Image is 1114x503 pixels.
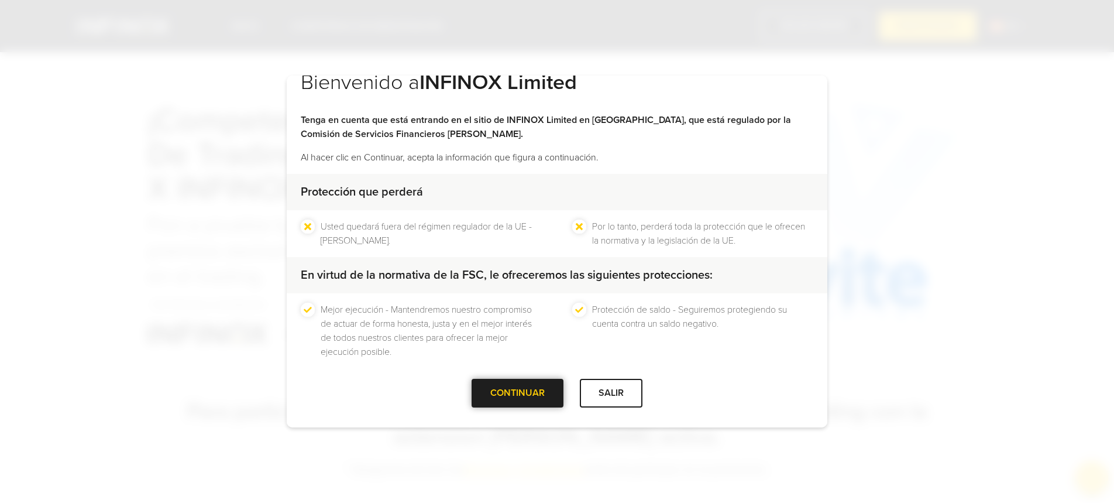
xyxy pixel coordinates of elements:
strong: Protección que perderá [301,185,423,199]
li: Protección de saldo - Seguiremos protegiendo su cuenta contra un saldo negativo. [592,303,813,359]
div: SALIR [580,379,642,408]
p: Al hacer clic en Continuar, acepta la información que figura a continuación. [301,150,813,165]
strong: Tenga en cuenta que está entrando en el sitio de INFINOX Limited en [GEOGRAPHIC_DATA], que está r... [301,114,791,140]
strong: INFINOX Limited [420,70,577,95]
li: Por lo tanto, perderá toda la protección que le ofrecen la normativa y la legislación de la UE. [592,220,813,248]
div: CONTINUAR [472,379,563,408]
h2: Bienvenido a [301,70,813,113]
strong: En virtud de la normativa de la FSC, le ofreceremos las siguientes protecciones: [301,268,713,282]
li: Usted quedará fuera del régimen regulador de la UE - [PERSON_NAME]. [321,220,542,248]
li: Mejor ejecución - Mantendremos nuestro compromiso de actuar de forma honesta, justa y en el mejor... [321,303,542,359]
